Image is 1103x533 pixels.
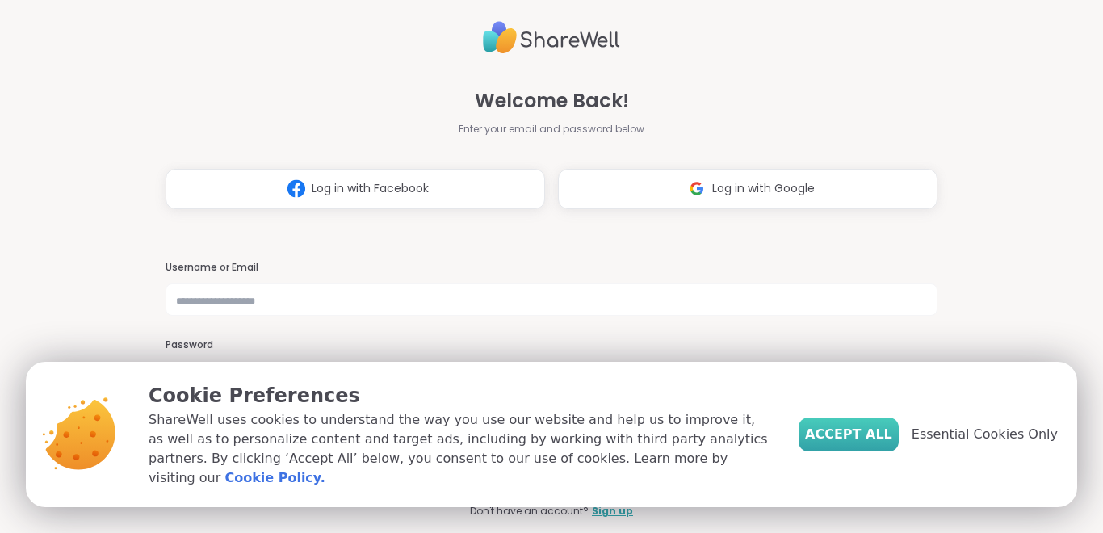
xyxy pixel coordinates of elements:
[312,180,429,197] span: Log in with Facebook
[558,169,937,209] button: Log in with Google
[470,504,589,518] span: Don't have an account?
[799,418,899,451] button: Accept All
[682,174,712,204] img: ShareWell Logomark
[281,174,312,204] img: ShareWell Logomark
[459,122,644,136] span: Enter your email and password below
[483,15,620,61] img: ShareWell Logo
[149,381,773,410] p: Cookie Preferences
[592,504,633,518] a: Sign up
[166,261,937,275] h3: Username or Email
[712,180,815,197] span: Log in with Google
[912,425,1058,444] span: Essential Cookies Only
[475,86,629,115] span: Welcome Back!
[805,425,892,444] span: Accept All
[149,410,773,488] p: ShareWell uses cookies to understand the way you use our website and help us to improve it, as we...
[166,338,937,352] h3: Password
[166,169,545,209] button: Log in with Facebook
[224,468,325,488] a: Cookie Policy.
